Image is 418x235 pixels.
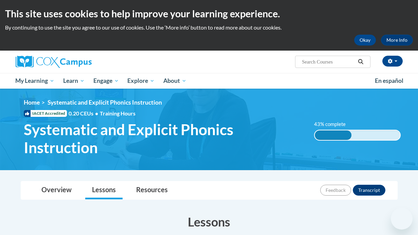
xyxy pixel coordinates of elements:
[127,77,155,85] span: Explore
[370,74,408,88] a: En español
[35,181,78,199] a: Overview
[129,181,175,199] a: Resources
[21,213,398,230] h3: Lessons
[354,35,376,46] button: Okay
[24,110,67,117] span: IACET Accredited
[356,58,366,66] button: Search
[95,110,98,116] span: •
[24,99,40,106] a: Home
[159,73,191,89] a: About
[24,121,304,157] span: Systematic and Explicit Phonics Instruction
[123,73,159,89] a: Explore
[320,185,351,196] button: Feedback
[391,208,413,230] iframe: Button to launch messaging window
[5,24,413,31] p: By continuing to use the site you agree to our use of cookies. Use the ‘More info’ button to read...
[314,121,353,128] label: 43% complete
[48,99,162,106] span: Systematic and Explicit Phonics Instruction
[353,185,385,196] button: Transcript
[100,110,135,116] span: Training Hours
[11,73,408,89] div: Main menu
[375,77,403,84] span: En español
[163,77,186,85] span: About
[85,181,123,199] a: Lessons
[15,77,54,85] span: My Learning
[59,73,89,89] a: Learn
[89,73,123,89] a: Engage
[301,58,356,66] input: Search Courses
[93,77,119,85] span: Engage
[69,110,100,117] span: 0.20 CEUs
[5,7,413,20] h2: This site uses cookies to help improve your learning experience.
[11,73,59,89] a: My Learning
[63,77,85,85] span: Learn
[381,35,413,46] a: More Info
[16,56,138,68] a: Cox Campus
[315,130,351,140] div: 43% complete
[16,56,92,68] img: Cox Campus
[382,56,403,67] button: Account Settings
